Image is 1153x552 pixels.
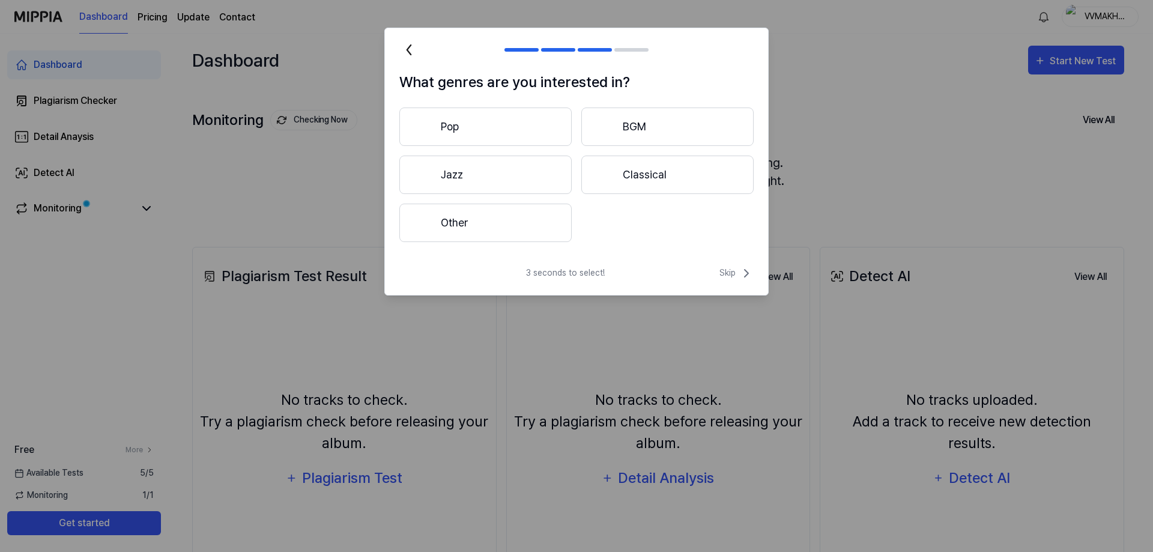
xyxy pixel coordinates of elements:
[717,266,754,281] button: Skip
[399,204,572,242] button: Other
[399,108,572,146] button: Pop
[399,71,754,93] h1: What genres are you interested in?
[399,156,572,194] button: Jazz
[719,266,754,281] span: Skip
[581,108,754,146] button: BGM
[526,267,605,279] span: 3 seconds to select!
[581,156,754,194] button: Classical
